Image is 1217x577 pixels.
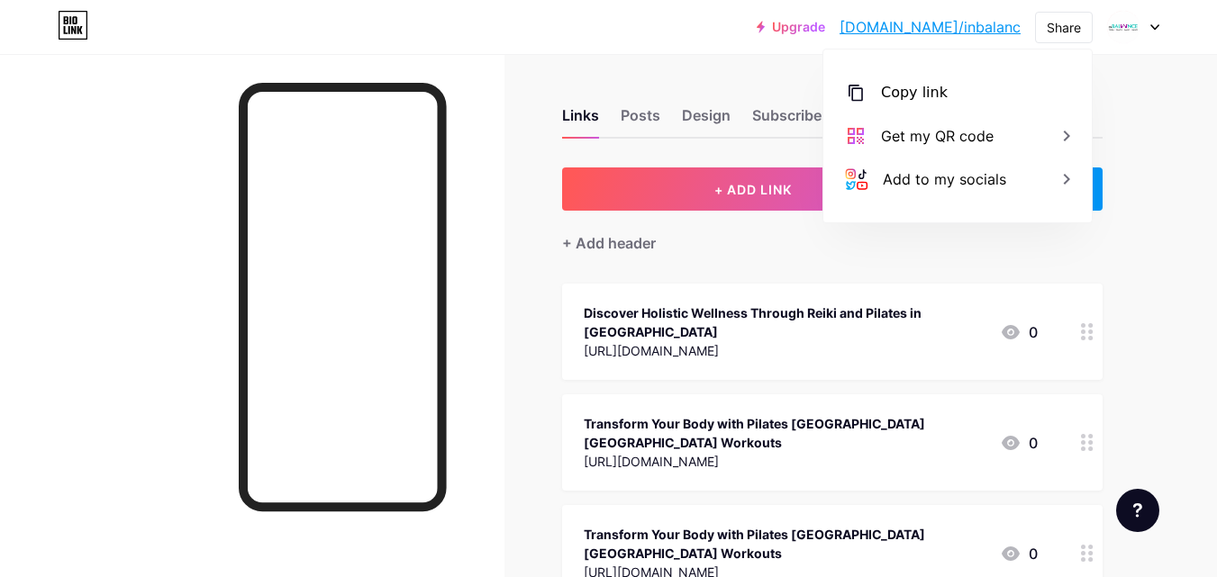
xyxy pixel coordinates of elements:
button: + ADD LINK [562,167,945,211]
a: [DOMAIN_NAME]/inbalanc [840,16,1021,38]
div: [URL][DOMAIN_NAME] [584,452,985,471]
div: Posts [621,104,660,137]
div: Transform Your Body with Pilates [GEOGRAPHIC_DATA] [GEOGRAPHIC_DATA] Workouts [584,414,985,452]
div: 0 [1000,432,1038,454]
div: Share [1047,18,1081,37]
img: InBalance [1106,10,1140,44]
div: 0 [1000,543,1038,564]
div: Add to my socials [883,168,1006,190]
div: Discover Holistic Wellness Through Reiki and Pilates in [GEOGRAPHIC_DATA] [584,303,985,341]
div: + Add header [562,232,656,254]
span: + ADD LINK [714,182,792,197]
a: Upgrade [757,20,825,34]
div: Subscribers [752,104,835,137]
div: Design [682,104,731,137]
div: 0 [1000,321,1038,343]
div: [URL][DOMAIN_NAME] [584,341,985,360]
div: Links [562,104,599,137]
div: Transform Your Body with Pilates [GEOGRAPHIC_DATA] [GEOGRAPHIC_DATA] Workouts [584,525,985,563]
div: Copy link [881,82,948,104]
div: Get my QR code [881,125,994,147]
